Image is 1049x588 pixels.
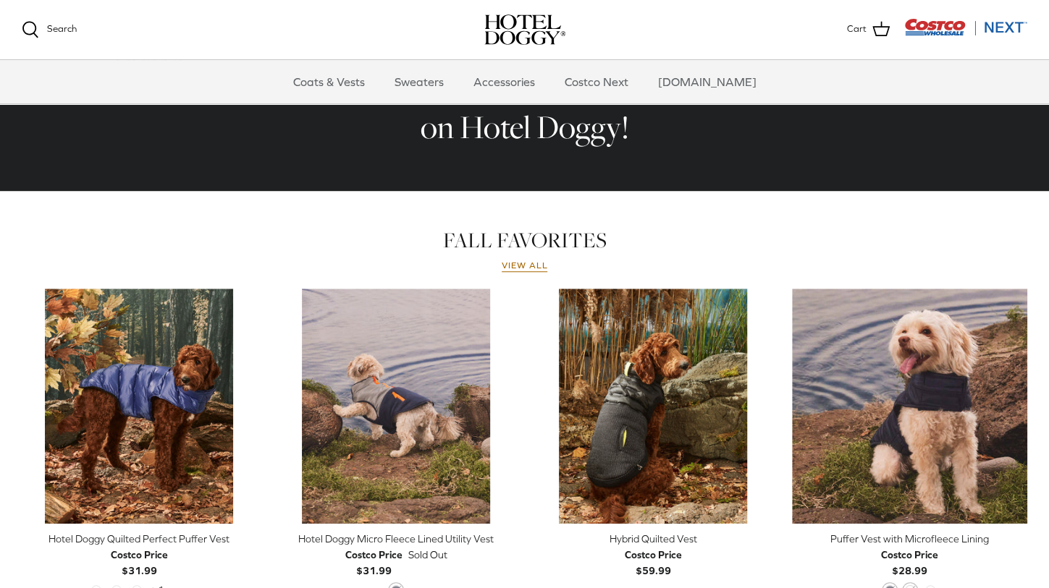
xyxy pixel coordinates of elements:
[536,531,771,579] a: Hybrid Quilted Vest Costco Price$59.99
[904,18,1027,36] img: Costco Next
[345,547,403,563] div: Costco Price
[847,22,867,37] span: Cart
[382,60,457,103] a: Sweaters
[624,547,681,563] div: Costco Price
[345,547,403,576] b: $31.99
[484,14,565,45] a: hoteldoggy.com hoteldoggycom
[792,289,1027,524] a: Puffer Vest with Microfleece Lining
[502,260,548,272] a: View all
[484,14,565,45] img: hoteldoggycom
[22,21,77,38] a: Search
[257,67,793,148] h2: Costco Members Receive Exclusive Value on Hotel Doggy!
[279,531,514,579] a: Hotel Doggy Micro Fleece Lined Utility Vest Costco Price$31.99 Sold Out
[22,531,257,579] a: Hotel Doggy Quilted Perfect Puffer Vest Costco Price$31.99
[443,226,607,255] a: FALL FAVORITES
[460,60,548,103] a: Accessories
[111,547,168,563] div: Costco Price
[280,60,378,103] a: Coats & Vests
[881,547,938,563] div: Costco Price
[22,289,257,524] a: Hotel Doggy Quilted Perfect Puffer Vest
[279,531,514,547] div: Hotel Doggy Micro Fleece Lined Utility Vest
[552,60,641,103] a: Costco Next
[904,27,1027,38] a: Visit Costco Next
[47,23,77,34] span: Search
[881,547,938,576] b: $28.99
[279,289,514,524] a: Hotel Doggy Micro Fleece Lined Utility Vest
[22,531,257,547] div: Hotel Doggy Quilted Perfect Puffer Vest
[645,60,770,103] a: [DOMAIN_NAME]
[536,531,771,547] div: Hybrid Quilted Vest
[536,289,771,524] a: Hybrid Quilted Vest
[792,531,1027,579] a: Puffer Vest with Microfleece Lining Costco Price$28.99
[408,547,447,563] span: Sold Out
[111,547,168,576] b: $31.99
[847,20,890,39] a: Cart
[792,531,1027,547] div: Puffer Vest with Microfleece Lining
[624,547,681,576] b: $59.99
